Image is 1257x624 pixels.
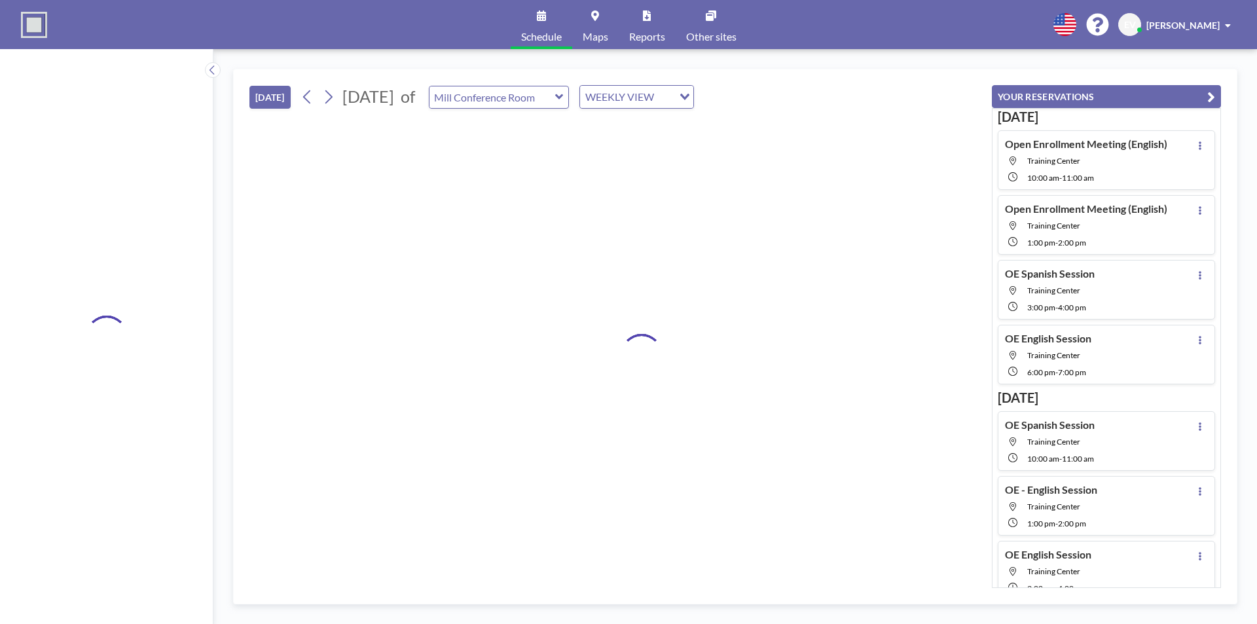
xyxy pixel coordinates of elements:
span: 2:00 PM [1058,519,1086,528]
span: [PERSON_NAME] [1146,20,1220,31]
span: EV [1124,19,1136,31]
span: Maps [583,31,608,42]
span: 10:00 AM [1027,173,1059,183]
span: of [401,86,415,107]
div: Search for option [580,86,693,108]
span: 2:00 PM [1058,238,1086,248]
span: 7:00 PM [1058,367,1086,377]
span: 11:00 AM [1062,454,1094,464]
span: [DATE] [342,86,394,106]
span: 1:00 PM [1027,519,1055,528]
span: 11:00 AM [1062,173,1094,183]
span: - [1055,303,1058,312]
button: YOUR RESERVATIONS [992,85,1221,108]
span: - [1059,173,1062,183]
span: 10:00 AM [1027,454,1059,464]
span: Training Center [1027,221,1080,230]
input: Mill Conference Room [429,86,555,108]
h4: OE English Session [1005,332,1091,345]
span: 6:00 PM [1027,367,1055,377]
h4: Open Enrollment Meeting (English) [1005,202,1167,215]
button: [DATE] [249,86,291,109]
h3: [DATE] [998,109,1215,125]
h3: [DATE] [998,390,1215,406]
span: WEEKLY VIEW [583,88,657,105]
span: - [1059,454,1062,464]
h4: OE Spanish Session [1005,418,1095,431]
span: 3:00 PM [1027,303,1055,312]
span: 4:00 PM [1058,303,1086,312]
input: Search for option [658,88,672,105]
h4: OE Spanish Session [1005,267,1095,280]
span: Training Center [1027,156,1080,166]
span: - [1055,238,1058,248]
h4: OE English Session [1005,548,1091,561]
h4: OE - English Session [1005,483,1097,496]
span: 4:00 PM [1058,583,1086,593]
span: - [1055,367,1058,377]
span: 3:00 PM [1027,583,1055,593]
span: Schedule [521,31,562,42]
img: organization-logo [21,12,47,38]
span: Reports [629,31,665,42]
span: Training Center [1027,437,1080,447]
span: - [1055,519,1058,528]
span: Training Center [1027,350,1080,360]
span: 1:00 PM [1027,238,1055,248]
span: Training Center [1027,502,1080,511]
span: Training Center [1027,285,1080,295]
h4: Open Enrollment Meeting (English) [1005,138,1167,151]
span: Other sites [686,31,737,42]
span: - [1055,583,1058,593]
span: Training Center [1027,566,1080,576]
